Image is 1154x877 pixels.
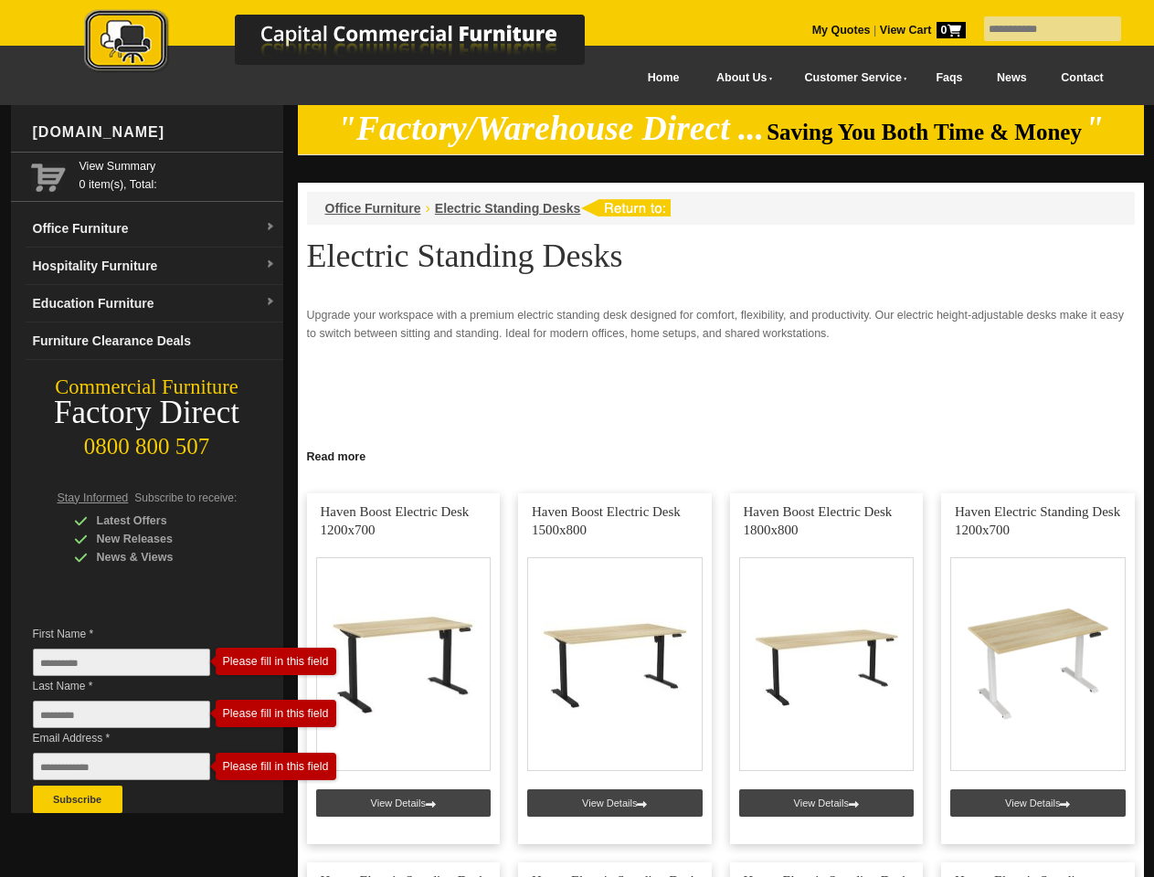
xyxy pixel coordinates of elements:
[33,701,210,728] input: Last Name *
[33,753,210,780] input: Email Address *
[79,157,276,191] span: 0 item(s), Total:
[33,729,238,747] span: Email Address *
[919,58,980,99] a: Faqs
[223,760,329,773] div: Please fill in this field
[767,120,1082,144] span: Saving You Both Time & Money
[812,24,871,37] a: My Quotes
[979,58,1043,99] a: News
[337,110,764,147] em: "Factory/Warehouse Direct ...
[696,58,784,99] a: About Us
[26,285,283,322] a: Education Furnituredropdown
[134,491,237,504] span: Subscribe to receive:
[1085,110,1104,147] em: "
[33,786,122,813] button: Subscribe
[307,306,1135,343] p: Upgrade your workspace with a premium electric standing desk designed for comfort, flexibility, a...
[58,491,129,504] span: Stay Informed
[265,297,276,308] img: dropdown
[223,655,329,668] div: Please fill in this field
[74,548,248,566] div: News & Views
[26,105,283,160] div: [DOMAIN_NAME]
[307,238,1135,273] h1: Electric Standing Desks
[79,157,276,175] a: View Summary
[784,58,918,99] a: Customer Service
[34,9,673,81] a: Capital Commercial Furniture Logo
[26,210,283,248] a: Office Furnituredropdown
[26,248,283,285] a: Hospitality Furnituredropdown
[1043,58,1120,99] a: Contact
[11,425,283,460] div: 0800 800 507
[265,222,276,233] img: dropdown
[26,322,283,360] a: Furniture Clearance Deals
[223,707,329,720] div: Please fill in this field
[265,259,276,270] img: dropdown
[74,512,248,530] div: Latest Offers
[33,649,210,676] input: First Name *
[11,400,283,426] div: Factory Direct
[435,201,581,216] a: Electric Standing Desks
[880,24,966,37] strong: View Cart
[876,24,965,37] a: View Cart0
[325,201,421,216] a: Office Furniture
[11,375,283,400] div: Commercial Furniture
[298,443,1144,466] a: Click to read more
[34,9,673,76] img: Capital Commercial Furniture Logo
[580,199,671,217] img: return to
[74,530,248,548] div: New Releases
[33,677,238,695] span: Last Name *
[426,199,430,217] li: ›
[937,22,966,38] span: 0
[33,625,238,643] span: First Name *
